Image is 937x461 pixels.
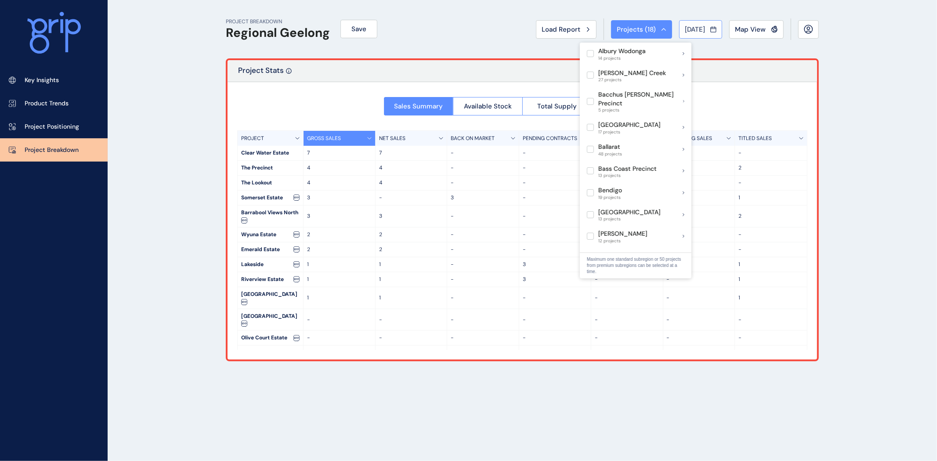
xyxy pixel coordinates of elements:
[25,76,59,85] p: Key Insights
[598,238,648,244] span: 12 projects
[595,334,659,342] p: -
[451,261,515,268] p: -
[598,173,657,178] span: 13 projects
[611,20,672,39] button: Projects (18)
[729,20,784,39] button: Map View
[738,316,803,324] p: -
[598,208,661,217] p: [GEOGRAPHIC_DATA]
[667,261,731,268] p: -
[25,99,69,108] p: Product Trends
[238,309,303,331] div: [GEOGRAPHIC_DATA]
[667,194,731,202] p: -
[667,246,731,253] p: -
[522,97,592,115] button: Total Supply
[379,276,444,283] p: 1
[238,146,303,160] div: Clear Water Estate
[307,212,372,220] p: 3
[595,276,659,283] p: -
[238,205,303,227] div: Barrabool Views North
[667,164,731,172] p: 0.4
[451,179,515,187] p: -
[536,20,597,39] button: Load Report
[598,195,622,200] span: 19 projects
[238,227,303,242] div: Wyuna Estate
[598,151,622,157] span: 48 projects
[738,194,803,202] p: 1
[451,149,515,157] p: -
[307,149,372,157] p: 7
[523,246,587,253] p: -
[238,272,303,287] div: Riverview Estate
[25,146,79,155] p: Project Breakdown
[464,102,512,111] span: Available Stock
[451,316,515,324] p: -
[738,246,803,253] p: -
[598,108,683,113] span: 5 projects
[340,20,377,38] button: Save
[598,56,646,61] span: 14 projects
[384,97,453,115] button: Sales Summary
[451,231,515,238] p: -
[238,331,303,345] div: Olive Court Estate
[667,294,731,302] p: -
[738,149,803,157] p: -
[667,231,731,238] p: -
[379,316,444,324] p: -
[523,261,587,268] p: 3
[523,164,587,172] p: -
[238,242,303,257] div: Emerald Estate
[451,276,515,283] p: -
[307,294,372,302] p: 1
[738,179,803,187] p: -
[679,20,722,39] button: [DATE]
[379,246,444,253] p: 2
[379,261,444,268] p: 1
[379,135,405,142] p: NET SALES
[451,212,515,220] p: -
[537,102,577,111] span: Total Supply
[542,25,580,34] span: Load Report
[523,212,587,220] p: -
[238,161,303,175] div: The Precinct
[667,276,731,283] p: -
[738,135,772,142] p: TITLED SALES
[617,25,656,34] span: Projects ( 18 )
[226,25,330,40] h1: Regional Geelong
[226,18,330,25] p: PROJECT BREAKDOWN
[738,261,803,268] p: 1
[379,194,444,202] p: -
[738,212,803,220] p: 2
[598,69,666,78] p: [PERSON_NAME] Creek
[523,334,587,342] p: -
[238,191,303,205] div: Somerset Estate
[238,65,284,82] p: Project Stats
[595,316,659,324] p: -
[451,194,515,202] p: 3
[307,179,372,187] p: 4
[451,135,495,142] p: BACK ON MARKET
[238,287,303,309] div: [GEOGRAPHIC_DATA]
[523,294,587,302] p: -
[598,230,648,238] p: [PERSON_NAME]
[307,334,372,342] p: -
[453,97,522,115] button: Available Stock
[523,276,587,283] p: 3
[598,121,661,130] p: [GEOGRAPHIC_DATA]
[667,212,731,220] p: -
[451,164,515,172] p: -
[379,149,444,157] p: 7
[238,346,303,367] div: [PERSON_NAME] Way
[307,261,372,268] p: 1
[307,194,372,202] p: 3
[351,25,366,33] span: Save
[738,164,803,172] p: 2
[307,231,372,238] p: 2
[598,186,622,195] p: Bendigo
[379,212,444,220] p: 3
[667,179,731,187] p: -
[25,122,79,131] p: Project Positioning
[523,179,587,187] p: -
[379,334,444,342] p: -
[379,294,444,302] p: 1
[667,316,731,324] p: -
